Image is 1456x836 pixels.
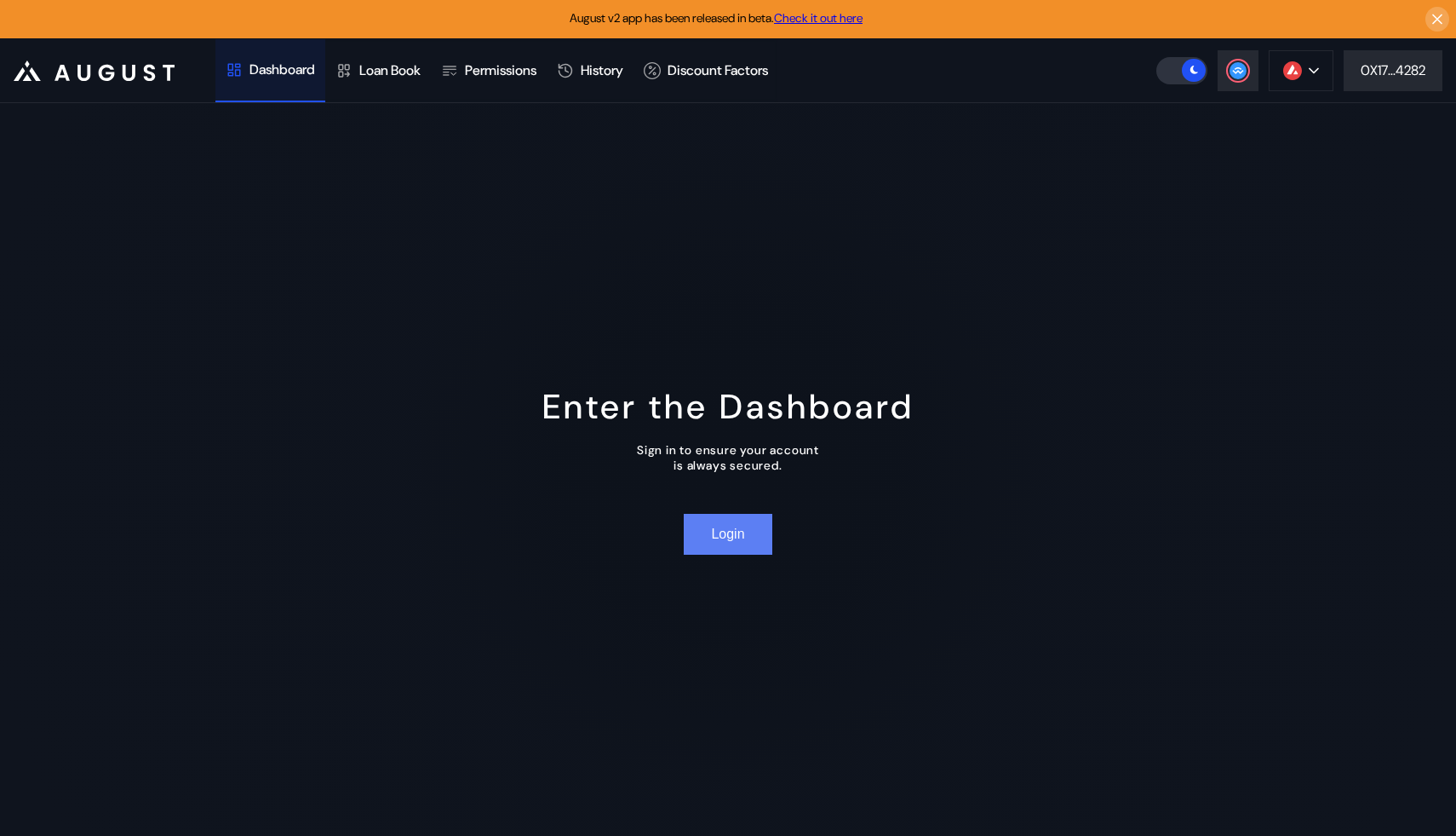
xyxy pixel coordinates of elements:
[542,384,914,429] div: Enter the Dashboard
[684,514,771,555] button: Login
[547,39,633,102] a: History
[637,442,819,473] div: Sign in to ensure your account is always secured.
[465,61,536,79] div: Permissions
[581,61,623,79] div: History
[1283,61,1302,80] img: chain logo
[570,10,863,26] span: August v2 app has been released in beta.
[249,61,315,78] div: Dashboard
[668,61,768,79] div: Discount Factors
[1361,61,1425,79] div: 0X17...4282
[215,39,325,102] a: Dashboard
[325,39,431,102] a: Loan Book
[431,39,547,102] a: Permissions
[774,10,863,26] a: Check it out here
[1344,50,1442,91] button: 0X17...4282
[1269,50,1333,91] button: chain logo
[633,39,778,102] a: Discount Factors
[359,61,421,79] div: Loan Book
